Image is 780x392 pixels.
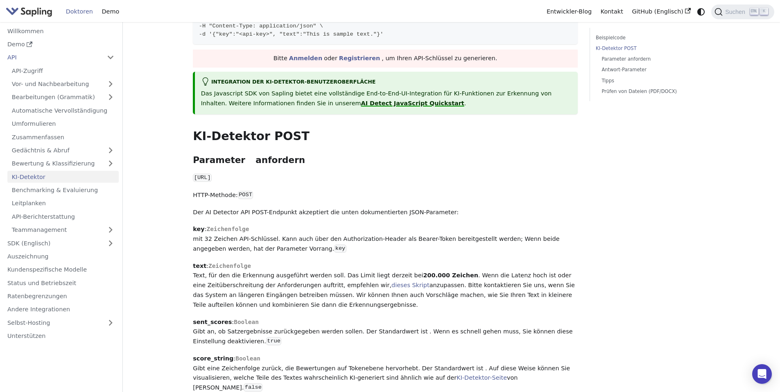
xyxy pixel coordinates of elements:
[201,89,572,109] p: Das Javascript SDK von Sapling bietet eine vollständige End-to-End-UI-Integration für KI-Funktion...
[596,5,628,18] a: Kontakt
[7,91,119,103] a: Bearbeitungen (Grammatik)
[193,226,204,232] strong: key
[324,54,337,63] font: oder
[211,79,376,85] font: Integration der KI-Detektor-Benutzeroberfläche
[391,282,430,288] a: dieses Skript
[193,174,212,182] code: [URL]
[3,264,119,276] a: Kundenspezifische Modelle
[3,237,102,249] a: SDK (Englisch)
[193,355,570,391] font: : Gibt eine Zeichenfolge zurück, die Bewertungen auf Tokenebene hervorhebt. Der Standardwert ist ...
[3,39,119,50] a: Demo
[199,31,384,37] span: -d '{"key":"<api-key>", "text":"This is sample text."}'
[7,197,119,209] a: Leitplanken
[289,55,322,61] a: Anmelden
[193,208,578,218] p: Der AI Detector API POST-Endpunkt akzeptiert die unten dokumentierten JSON-Parameter:
[628,5,695,18] a: GitHub (Englisch)
[7,41,25,48] font: Demo
[3,52,102,63] a: API
[632,8,683,15] font: GitHub (Englisch)
[7,131,119,143] a: Zusammenfassen
[3,25,119,37] a: Willkommen
[7,224,119,236] a: Teammanagement
[361,100,464,106] a: AI Detect JavaScript Quickstart
[244,383,262,392] code: false
[760,8,768,15] kbd: K
[6,6,55,18] a: Sapling.ai
[7,104,119,116] a: Automatische Vervollständigung
[274,54,287,63] font: Bitte
[3,330,119,342] a: Unterstützen
[199,23,323,29] span: -H "Content-Type: application/json" \
[193,319,572,345] font: : Gibt an, ob Satzergebnisse zurückgegeben werden sollen. Der Standardwert ist . Wenn es schnell ...
[3,317,119,329] a: Selbst-Hosting
[3,290,119,302] a: Ratenbegrenzungen
[7,118,119,130] a: Umformulieren
[601,55,704,63] a: Parameter anfordern
[3,277,119,289] a: Status und Betriebszeit
[238,191,253,199] code: POST
[339,55,380,61] a: Registrieren
[193,155,578,166] h3: Parameter anfordern
[193,319,232,325] strong: sent_scores
[97,5,124,18] a: Demo
[695,6,707,18] button: Umschalten zwischen dunklem und hellem Modus (derzeit Systemmodus)
[193,129,578,144] h2: KI-Detektor POST
[193,261,578,310] p: : Text, für den die Erkennung ausgeführt werden soll. Das Limit liegt derzeit bei . Wenn die Late...
[234,319,259,325] span: Boolean
[457,374,507,381] a: KI-Detektor-Seite
[3,251,119,263] a: Auszeichnung
[7,78,119,90] a: Vor- und Nachbearbeitung
[3,304,119,315] a: Andere Integrationen
[193,263,206,269] strong: text
[7,65,119,77] a: API-Zugriff
[601,88,704,95] a: Prüfen von Dateien (PDF/DOCX)
[7,211,119,222] a: API-Berichterstattung
[423,272,478,279] strong: 200.000 Zeichen
[334,245,346,253] code: key
[7,184,119,196] a: Benchmarking & Evaluierung
[193,226,559,252] font: : mit 32 Zeichen API-Schlüssel. Kann auch über den Authorization-Header als Bearer-Token bereitge...
[711,5,774,19] button: Suche (Strg+K)
[601,66,704,74] a: Antwort-Parameter
[596,34,707,42] a: Beispielcode
[596,45,707,52] a: KI-Detektor POST
[6,6,52,18] img: Sapling.ai
[7,145,119,156] a: Gedächtnis & Abruf
[102,237,119,249] button: Erweitern Sie die Kategorie "SDK" in der Seitenleiste
[193,355,233,362] strong: score_string
[193,192,237,198] font: HTTP-Methode:
[752,364,772,384] div: Öffnen Sie den Intercom Messenger
[7,158,119,170] a: Bewertung & Klassifizierung
[266,337,282,345] code: true
[208,263,251,269] span: Zeichenfolge
[382,54,497,63] font: , um Ihren API-Schlüssel zu generieren.
[206,226,249,232] span: Zeichenfolge
[7,171,119,183] a: KI-Detektor
[61,5,97,18] a: Doktoren
[601,77,704,85] a: Tipps
[235,355,260,362] span: Boolean
[102,52,119,63] button: Seitenleisten-Kategorie 'API' einklappen
[542,5,596,18] a: Entwickler-Blog
[723,9,750,15] span: Suchen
